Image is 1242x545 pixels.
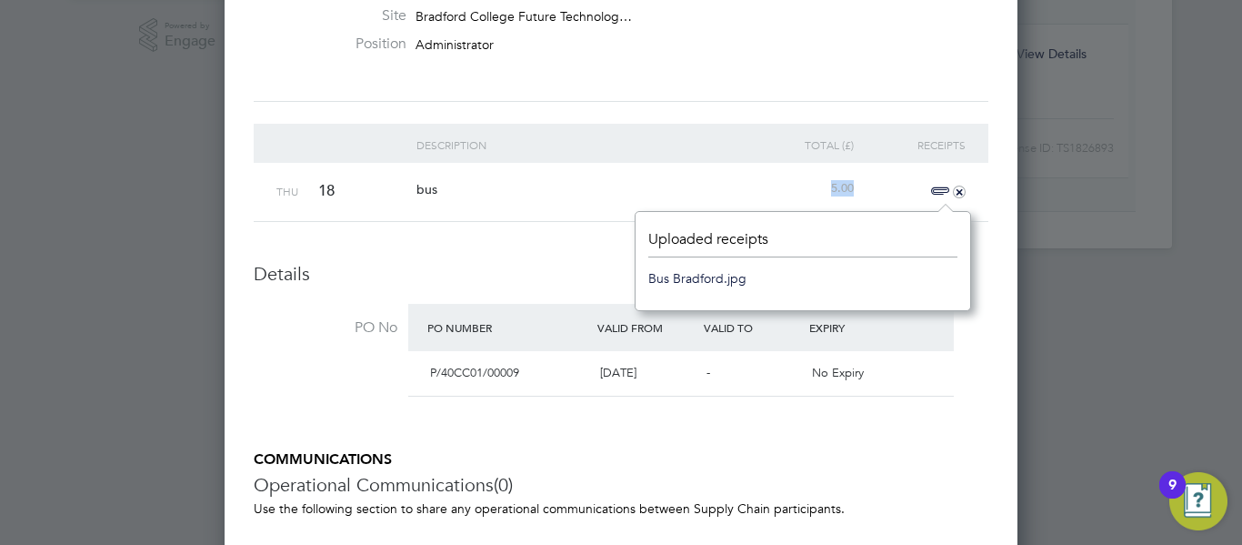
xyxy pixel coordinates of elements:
[318,181,335,200] span: 18
[950,183,968,201] i: +
[600,365,636,380] span: [DATE]
[494,473,513,497] span: (0)
[412,124,747,166] div: Description
[254,318,397,338] label: PO No
[1168,485,1177,509] div: 9
[306,6,406,25] label: Site
[306,35,406,54] label: Position
[805,311,911,344] div: Expiry
[706,365,710,380] span: -
[648,230,957,257] header: Uploaded receipts
[254,473,988,497] h3: Operational Communications
[699,311,806,344] div: Valid To
[593,311,699,344] div: Valid From
[254,450,988,469] h5: COMMUNICATIONS
[430,365,519,380] span: P/40CC01/00009
[1169,472,1227,530] button: Open Resource Center, 9 new notifications
[831,180,854,196] span: 5.00
[276,184,298,198] span: Thu
[648,265,746,292] a: Bus Bradford.jpg
[254,500,988,517] p: Use the following section to share any operational communications between Supply Chain participants.
[416,8,632,25] span: Bradford College Future Technolog…
[416,181,437,197] span: bus
[254,262,988,286] h3: Details
[812,365,864,380] span: No Expiry
[858,124,970,166] div: Receipts
[746,124,858,166] div: Total (£)
[423,311,593,344] div: PO Number
[416,36,494,53] span: Administrator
